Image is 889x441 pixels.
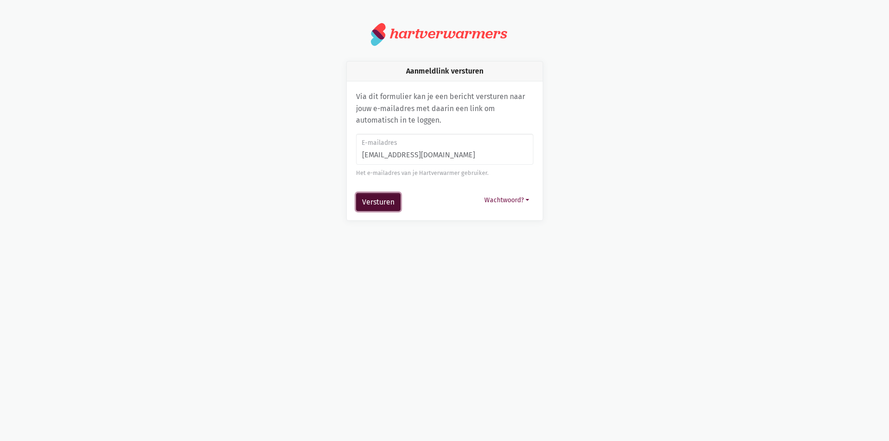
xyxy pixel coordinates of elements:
img: logo.svg [371,22,386,46]
button: Versturen [356,193,401,211]
label: E-mailadres [362,138,527,148]
form: Aanmeldlink versturen [356,134,533,211]
div: Aanmeldlink versturen [347,62,543,81]
p: Via dit formulier kan je een bericht versturen naar jouw e-mailadres met daarin een link om autom... [356,91,533,126]
div: Het e-mailadres van je Hartverwarmer gebruiker. [356,168,533,178]
button: Wachtwoord? [480,193,533,207]
div: hartverwarmers [390,25,507,42]
a: hartverwarmers [371,22,518,46]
